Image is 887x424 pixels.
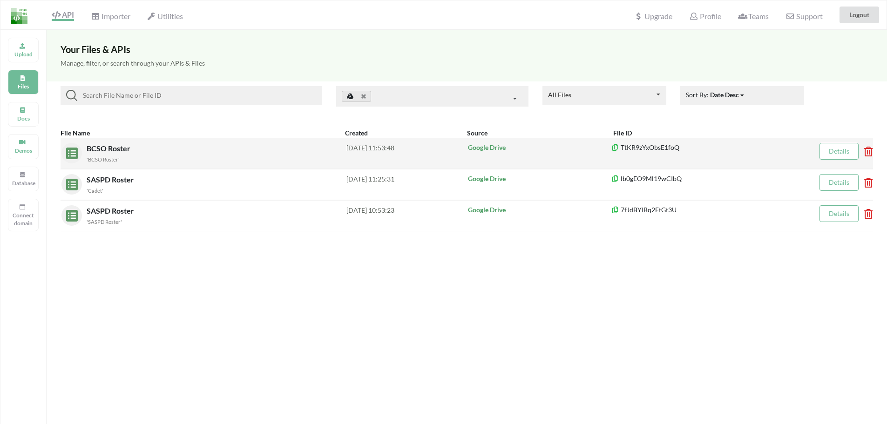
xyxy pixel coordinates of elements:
[738,12,769,20] span: Teams
[147,12,183,20] span: Utilities
[12,82,34,90] p: Files
[61,60,873,67] h5: Manage, filter, or search through your APIs & Files
[61,129,90,137] b: File Name
[829,209,849,217] a: Details
[611,143,788,152] p: TtKR9zYxObsE1foQ
[613,129,632,137] b: File ID
[785,13,822,20] span: Support
[346,143,467,163] div: [DATE] 11:53:48
[61,174,78,190] img: sheets.7a1b7961.svg
[689,12,721,20] span: Profile
[12,114,34,122] p: Docs
[11,8,27,24] img: LogoIcon.png
[87,175,136,184] span: SASPD Roster
[12,179,34,187] p: Database
[77,90,318,101] input: Search File Name or File ID
[468,174,612,183] p: Google Drive
[87,144,132,153] span: BCSO Roster
[12,211,34,227] p: Connect domain
[468,143,612,152] p: Google Drive
[819,174,859,191] button: Details
[829,147,849,155] a: Details
[468,205,612,215] p: Google Drive
[91,12,130,20] span: Importer
[840,7,879,23] button: Logout
[345,129,368,137] b: Created
[819,143,859,160] button: Details
[12,50,34,58] p: Upload
[66,90,77,101] img: searchIcon.svg
[87,156,120,162] small: 'BCSO Roster'
[346,205,467,226] div: [DATE] 10:53:23
[61,44,873,55] h3: Your Files & APIs
[634,13,672,20] span: Upgrade
[87,219,122,225] small: 'SASPD Roster'
[12,147,34,155] p: Demos
[346,174,467,195] div: [DATE] 11:25:31
[61,205,78,222] img: sheets.7a1b7961.svg
[548,92,571,98] div: All Files
[87,188,103,194] small: 'Cadet'
[686,91,745,99] span: Sort By:
[611,205,788,215] p: 7fJdBYIBq2FtGt3U
[829,178,849,186] a: Details
[467,129,488,137] b: Source
[710,90,739,100] div: Date Desc
[819,205,859,222] button: Details
[61,143,78,159] img: sheets.7a1b7961.svg
[87,206,136,215] span: SASPD Roster
[611,174,788,183] p: lb0gEO9Ml19wCIbQ
[52,10,74,19] span: API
